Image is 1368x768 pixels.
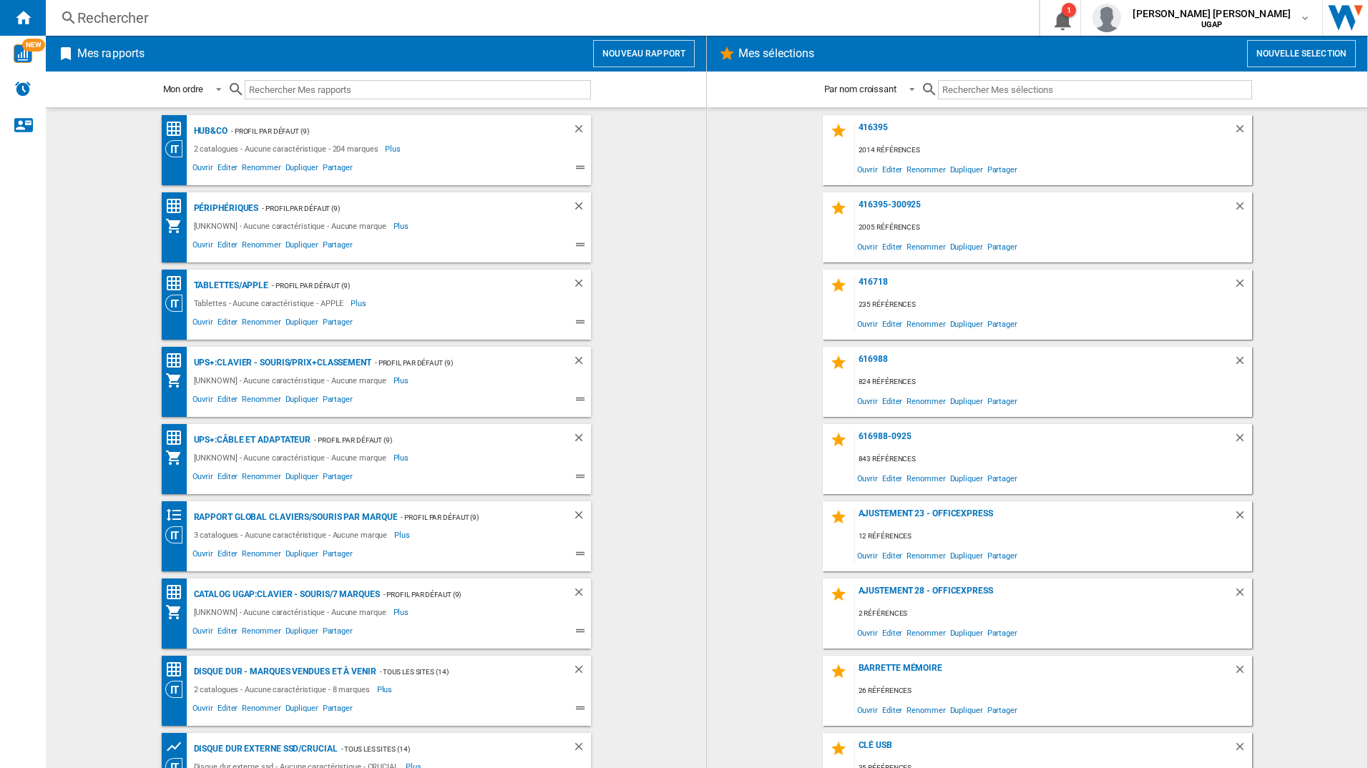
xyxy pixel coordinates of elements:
[215,547,240,564] span: Editer
[904,546,947,565] span: Renommer
[572,586,591,604] div: Supprimer
[215,238,240,255] span: Editer
[190,372,394,389] div: [UNKNOWN] - Aucune caractéristique - Aucune marque
[283,315,321,333] span: Dupliquer
[880,159,904,179] span: Editer
[855,122,1233,142] div: 416395
[1233,663,1252,682] div: Supprimer
[240,393,283,410] span: Renommer
[736,40,817,67] h2: Mes sélections
[215,315,240,333] span: Editer
[338,740,544,758] div: - Tous les sites (14)
[351,295,368,312] span: Plus
[855,468,880,488] span: Ouvrir
[985,700,1020,719] span: Partager
[268,277,543,295] div: - Profil par défaut (9)
[880,468,904,488] span: Editer
[165,429,190,447] div: Classement des prix
[321,470,355,487] span: Partager
[904,391,947,410] span: Renommer
[190,586,380,604] div: CATALOG UGAP:Clavier - souris/7 marques
[855,142,1252,159] div: 2014 références
[880,237,904,256] span: Editer
[904,159,947,179] span: Renommer
[165,372,190,389] div: Mon assortiment
[985,468,1020,488] span: Partager
[880,314,904,333] span: Editer
[190,122,228,140] div: hub&co
[855,451,1252,468] div: 843 références
[190,315,215,333] span: Ouvrir
[215,393,240,410] span: Editer
[1233,354,1252,373] div: Supprimer
[321,624,355,641] span: Partager
[190,526,395,543] div: 3 catalogues - Aucune caractéristique - Aucune marque
[1233,508,1252,528] div: Supprimer
[572,122,591,140] div: Supprimer
[165,275,190,292] div: Matrice des prix
[1233,277,1252,296] div: Supprimer
[855,373,1252,391] div: 824 références
[948,546,985,565] span: Dupliquer
[855,296,1252,314] div: 235 références
[948,159,985,179] span: Dupliquer
[1233,431,1252,451] div: Supprimer
[240,161,283,178] span: Renommer
[855,586,1233,605] div: ajustement 28 - OfficeXpress
[283,238,321,255] span: Dupliquer
[385,140,403,157] span: Plus
[283,161,321,178] span: Dupliquer
[572,354,591,372] div: Supprimer
[593,40,695,67] button: Nouveau rapport
[14,80,31,97] img: alerts-logo.svg
[190,277,269,295] div: Tablettes/APPLE
[165,120,190,138] div: Matrice des prix
[1062,3,1076,17] div: 1
[880,391,904,410] span: Editer
[283,624,321,641] span: Dupliquer
[904,700,947,719] span: Renommer
[1247,40,1356,67] button: Nouvelle selection
[855,682,1252,700] div: 26 références
[985,159,1020,179] span: Partager
[321,238,355,255] span: Partager
[1233,740,1252,759] div: Supprimer
[855,200,1233,219] div: 416395-300925
[245,80,591,99] input: Rechercher Mes rapports
[948,623,985,642] span: Dupliquer
[948,391,985,410] span: Dupliquer
[165,661,190,679] div: Classement des prix
[165,449,190,466] div: Mon assortiment
[855,700,880,719] span: Ouvrir
[855,354,1233,373] div: 616988
[240,470,283,487] span: Renommer
[572,431,591,449] div: Supprimer
[190,740,338,758] div: Disque dur externe ssd/CRUCIAL
[190,604,394,621] div: [UNKNOWN] - Aucune caractéristique - Aucune marque
[190,393,215,410] span: Ouvrir
[855,663,1233,682] div: barrette mémoire
[215,161,240,178] span: Editer
[1233,200,1252,219] div: Supprimer
[394,449,411,466] span: Plus
[240,238,283,255] span: Renommer
[572,740,591,758] div: Supprimer
[190,470,215,487] span: Ouvrir
[165,738,190,756] div: Graphe des prix et nb. offres par distributeur
[855,391,880,410] span: Ouvrir
[904,314,947,333] span: Renommer
[1093,4,1121,32] img: profile.jpg
[855,277,1233,296] div: 416718
[948,468,985,488] span: Dupliquer
[371,354,544,372] div: - Profil par défaut (9)
[321,701,355,719] span: Partager
[394,526,412,543] span: Plus
[855,546,880,565] span: Ouvrir
[165,140,190,157] div: Vision Catégorie
[904,623,947,642] span: Renommer
[283,701,321,719] span: Dupliquer
[283,393,321,410] span: Dupliquer
[77,8,1002,28] div: Rechercher
[190,449,394,466] div: [UNKNOWN] - Aucune caractéristique - Aucune marque
[985,237,1020,256] span: Partager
